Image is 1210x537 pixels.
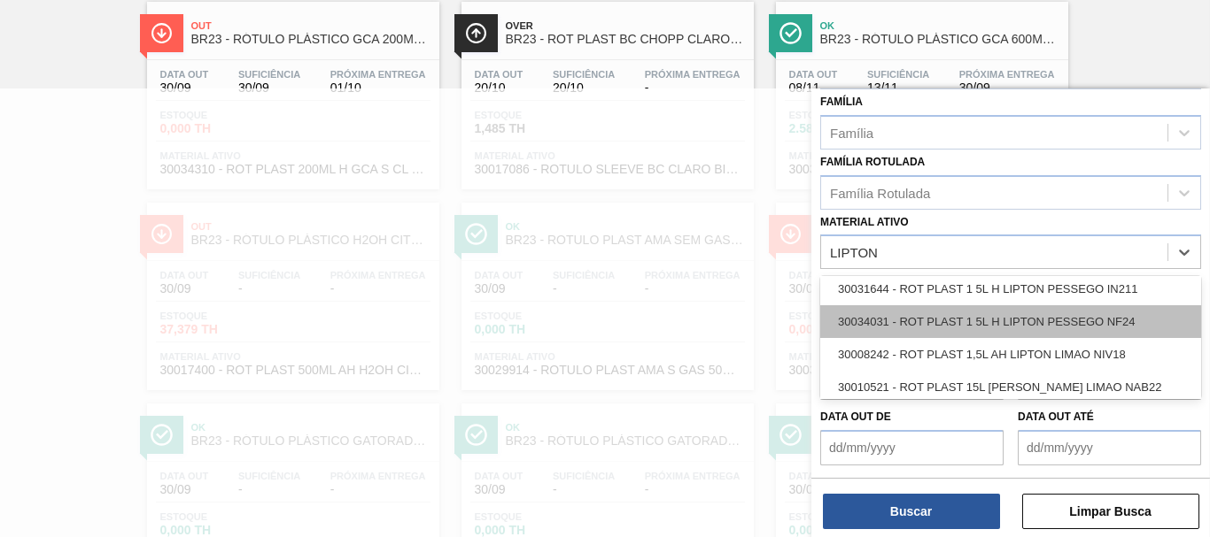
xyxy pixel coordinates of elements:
span: 13/11 [867,81,929,95]
span: Data out [475,69,524,80]
span: 30/09 [160,81,209,95]
span: Ok [820,20,1059,31]
span: Over [506,20,745,31]
span: 20/10 [475,81,524,95]
span: - [645,81,741,95]
span: 30/09 [238,81,300,95]
span: Próxima Entrega [645,69,741,80]
span: 20/10 [553,81,615,95]
div: 30034031 - ROT PLAST 1 5L H LIPTON PESSEGO NF24 [820,305,1201,338]
label: Data out até [1018,410,1094,423]
label: Material ativo [820,216,909,228]
span: BR23 - ROT PLAST BC CHOPP CLARO BIB 12L [506,33,745,46]
span: Próxima Entrega [330,69,426,80]
label: Família Rotulada [820,156,925,168]
span: 08/11 [789,81,838,95]
span: 01/10 [330,81,426,95]
span: 30/09 [959,81,1055,95]
input: dd/mm/yyyy [1018,430,1201,465]
span: BR23 - RÓTULO PLÁSTICO GCA 200ML H [191,33,430,46]
div: 30008242 - ROT PLAST 1,5L AH LIPTON LIMAO NIV18 [820,338,1201,371]
div: 30010521 - ROT PLAST 15L [PERSON_NAME] LIMAO NAB22 [820,371,1201,403]
img: Ícone [151,22,173,44]
div: Família Rotulada [830,185,930,200]
label: Data out de [820,410,891,423]
span: Out [191,20,430,31]
span: Data out [160,69,209,80]
span: Data out [789,69,838,80]
input: dd/mm/yyyy [820,430,1004,465]
span: Suficiência [553,69,615,80]
span: BR23 - RÓTULO PLÁSTICO GCA 600ML AH [820,33,1059,46]
div: 30031644 - ROT PLAST 1 5L H LIPTON PESSEGO IN211 [820,272,1201,305]
span: Suficiência [867,69,929,80]
span: Próxima Entrega [959,69,1055,80]
img: Ícone [465,22,487,44]
span: Suficiência [238,69,300,80]
label: Família [820,96,863,108]
div: Família [830,125,873,140]
img: Ícone [780,22,802,44]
